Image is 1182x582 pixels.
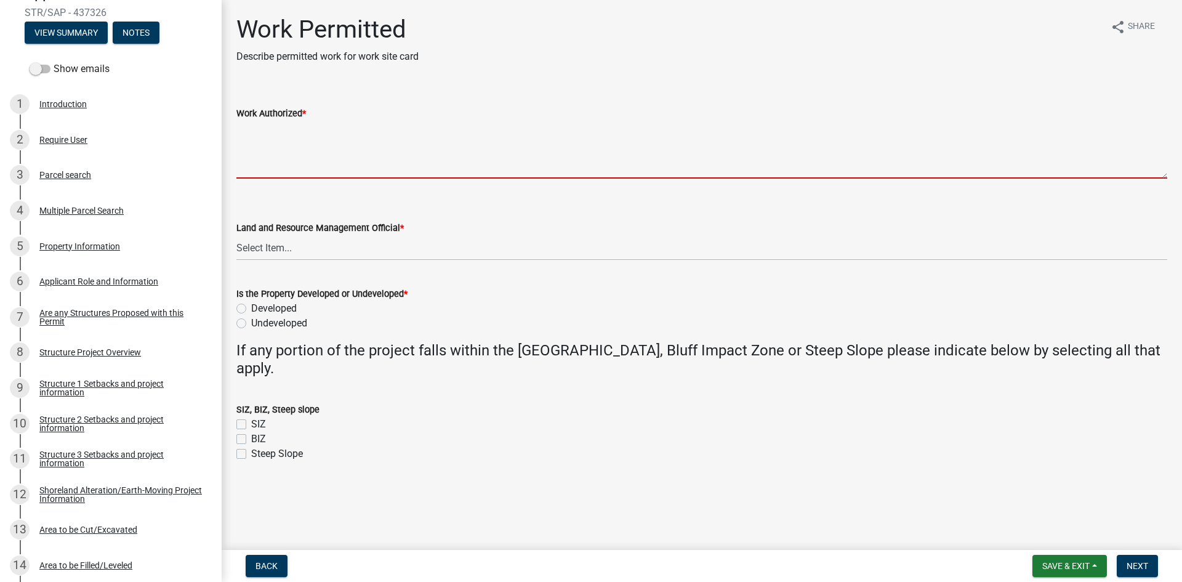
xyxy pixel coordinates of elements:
[10,449,30,469] div: 11
[39,171,91,179] div: Parcel search
[236,110,306,118] label: Work Authorized
[39,100,87,108] div: Introduction
[251,301,297,316] label: Developed
[10,307,30,327] div: 7
[39,277,158,286] div: Applicant Role and Information
[10,556,30,575] div: 14
[1111,20,1125,34] i: share
[25,7,197,18] span: STR/SAP - 437326
[10,272,30,291] div: 6
[39,242,120,251] div: Property Information
[113,22,159,44] button: Notes
[1117,555,1158,577] button: Next
[39,450,202,467] div: Structure 3 Setbacks and project information
[39,525,137,534] div: Area to be Cut/Excavated
[251,432,266,447] label: BIZ
[255,561,278,571] span: Back
[10,414,30,434] div: 10
[251,417,266,432] label: SIZ
[10,342,30,362] div: 8
[236,49,419,64] p: Describe permitted work for work site card
[10,378,30,398] div: 9
[39,309,202,326] div: Are any Structures Proposed with this Permit
[1127,561,1148,571] span: Next
[10,520,30,540] div: 13
[39,415,202,432] div: Structure 2 Setbacks and project information
[236,290,408,299] label: Is the Property Developed or Undeveloped
[25,29,108,39] wm-modal-confirm: Summary
[39,348,141,357] div: Structure Project Overview
[1032,555,1107,577] button: Save & Exit
[30,62,110,76] label: Show emails
[39,135,87,144] div: Require User
[1128,20,1155,34] span: Share
[251,447,303,461] label: Steep Slope
[10,201,30,220] div: 4
[39,206,124,215] div: Multiple Parcel Search
[10,165,30,185] div: 3
[1101,15,1165,39] button: shareShare
[25,22,108,44] button: View Summary
[10,130,30,150] div: 2
[236,15,419,44] h1: Work Permitted
[10,485,30,504] div: 12
[39,486,202,503] div: Shoreland Alteration/Earth-Moving Project Information
[113,29,159,39] wm-modal-confirm: Notes
[236,342,1167,378] h4: If any portion of the project falls within the [GEOGRAPHIC_DATA], Bluff Impact Zone or Steep Slop...
[39,379,202,397] div: Structure 1 Setbacks and project information
[10,236,30,256] div: 5
[246,555,287,577] button: Back
[39,561,132,570] div: Area to be Filled/Leveled
[251,316,307,331] label: Undeveloped
[236,224,404,233] label: Land and Resource Management Official
[236,406,320,414] label: SIZ, BIZ, Steep slope
[10,94,30,114] div: 1
[1042,561,1090,571] span: Save & Exit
